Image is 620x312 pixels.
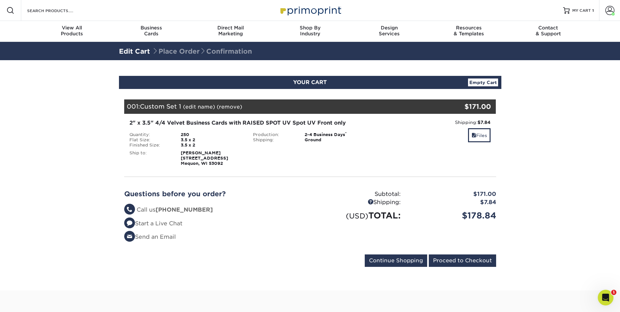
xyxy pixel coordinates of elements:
div: Shipping: [377,119,491,126]
a: DesignServices [350,21,429,42]
a: Start a Live Chat [124,220,182,227]
li: Call us [124,206,305,214]
span: Design [350,25,429,31]
span: YOUR CART [293,79,327,85]
div: Finished Size: [125,143,176,148]
span: Contact [509,25,588,31]
a: BusinessCards [111,21,191,42]
a: Files [468,128,491,142]
h2: Questions before you order? [124,190,305,198]
div: Ground [300,137,372,143]
a: Shop ByIndustry [270,21,350,42]
div: $171.00 [434,102,491,112]
a: (edit name) [183,104,215,110]
input: Proceed to Checkout [429,254,496,267]
div: Shipping: [310,198,406,207]
strong: [PHONE_NUMBER] [156,206,213,213]
div: Services [350,25,429,37]
span: 1 [611,290,616,295]
a: Direct MailMarketing [191,21,270,42]
a: Contact& Support [509,21,588,42]
a: View AllProducts [32,21,112,42]
img: Primoprint [277,3,343,17]
div: & Templates [429,25,509,37]
span: MY CART [572,8,591,13]
span: 1 [592,8,594,13]
div: Products [32,25,112,37]
div: $171.00 [406,190,501,199]
div: Ship to: [125,150,176,166]
div: Industry [270,25,350,37]
div: $178.84 [406,209,501,222]
div: Cards [111,25,191,37]
a: Edit Cart [119,47,150,55]
span: files [472,133,476,138]
div: 250 [176,132,248,137]
input: SEARCH PRODUCTS..... [26,7,90,14]
span: Direct Mail [191,25,270,31]
div: Shipping: [248,137,300,143]
a: (remove) [217,104,242,110]
strong: $7.84 [478,120,491,125]
a: Resources& Templates [429,21,509,42]
iframe: Intercom live chat [598,290,613,305]
a: Send an Email [124,234,176,240]
a: Empty Cart [468,78,498,86]
div: & Support [509,25,588,37]
span: Place Order Confirmation [152,47,252,55]
div: Subtotal: [310,190,406,199]
div: TOTAL: [310,209,406,222]
div: Quantity: [125,132,176,137]
span: View All [32,25,112,31]
div: 2-4 Business Days [300,132,372,137]
div: Marketing [191,25,270,37]
strong: [PERSON_NAME] [STREET_ADDRESS] Mequon, WI 53092 [181,150,228,166]
div: Flat Size: [125,137,176,143]
span: Resources [429,25,509,31]
input: Continue Shopping [365,254,427,267]
div: 2" x 3.5" 4/4 Velvet Business Cards with RAISED SPOT UV Spot UV Front only [129,119,367,127]
span: Business [111,25,191,31]
div: Production: [248,132,300,137]
span: Shop By [270,25,350,31]
div: $7.84 [406,198,501,207]
span: Custom Set 1 [140,103,181,110]
div: 3.5 x 2 [176,137,248,143]
div: 3.5 x 2 [176,143,248,148]
div: 001: [124,99,434,114]
small: (USD) [346,212,368,220]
